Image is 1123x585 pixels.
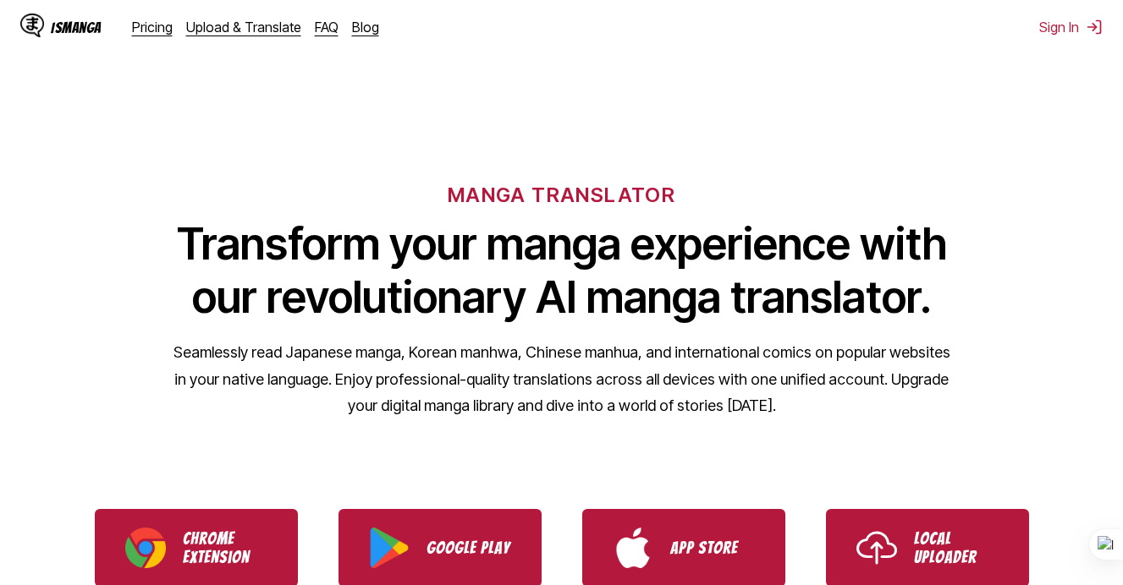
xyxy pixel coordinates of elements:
img: Google Play logo [369,528,410,568]
p: Seamlessly read Japanese manga, Korean manhwa, Chinese manhua, and international comics on popula... [173,339,951,419]
p: App Store [670,539,755,557]
p: Chrome Extension [183,529,267,566]
img: App Store logo [613,528,653,568]
img: Chrome logo [125,528,166,568]
a: Blog [352,19,379,36]
a: Pricing [132,19,173,36]
p: Google Play [427,539,511,557]
a: Upload & Translate [186,19,301,36]
a: FAQ [315,19,339,36]
img: Upload icon [856,528,897,568]
img: Sign out [1086,19,1103,36]
img: IsManga Logo [20,14,44,37]
button: Sign In [1039,19,1103,36]
div: IsManga [51,19,102,36]
p: Local Uploader [914,529,999,566]
h1: Transform your manga experience with our revolutionary AI manga translator. [173,217,951,324]
a: IsManga LogoIsManga [20,14,132,41]
h6: MANGA TRANSLATOR [448,183,675,207]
